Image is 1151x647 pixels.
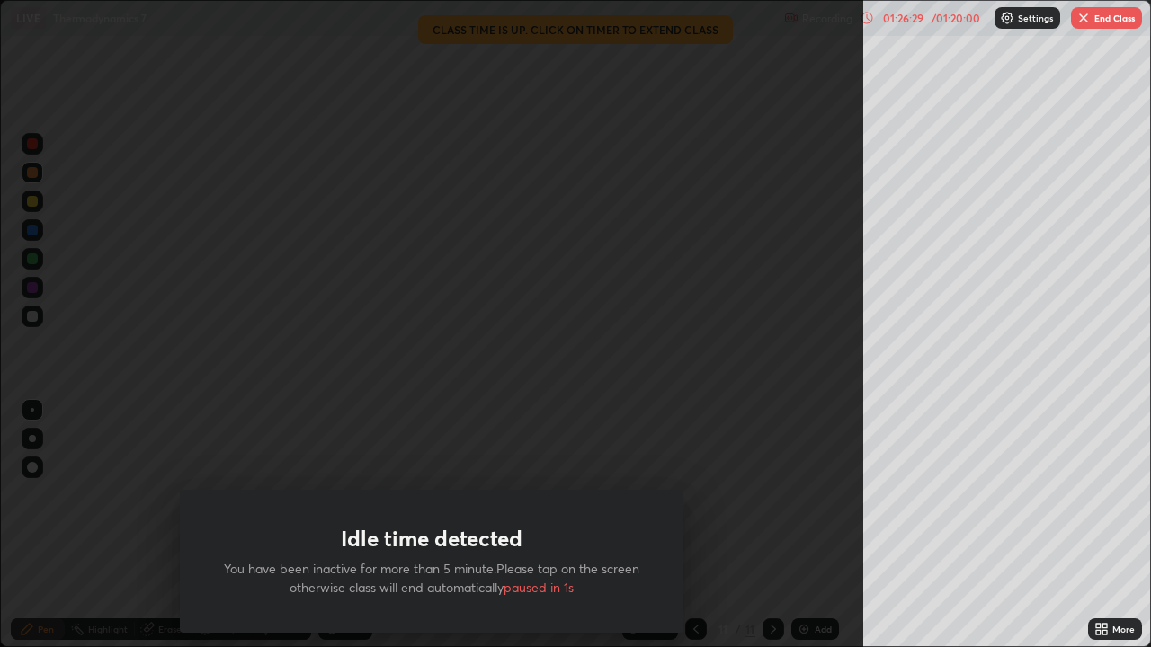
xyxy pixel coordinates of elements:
div: 01:26:29 [878,13,928,23]
img: end-class-cross [1076,11,1091,25]
button: End Class [1071,7,1142,29]
p: You have been inactive for more than 5 minute.Please tap on the screen otherwise class will end a... [223,559,640,597]
span: paused in 1s [504,579,574,596]
div: More [1112,625,1135,634]
div: / 01:20:00 [928,13,984,23]
p: Settings [1018,13,1053,22]
h1: Idle time detected [341,526,522,552]
img: class-settings-icons [1000,11,1014,25]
